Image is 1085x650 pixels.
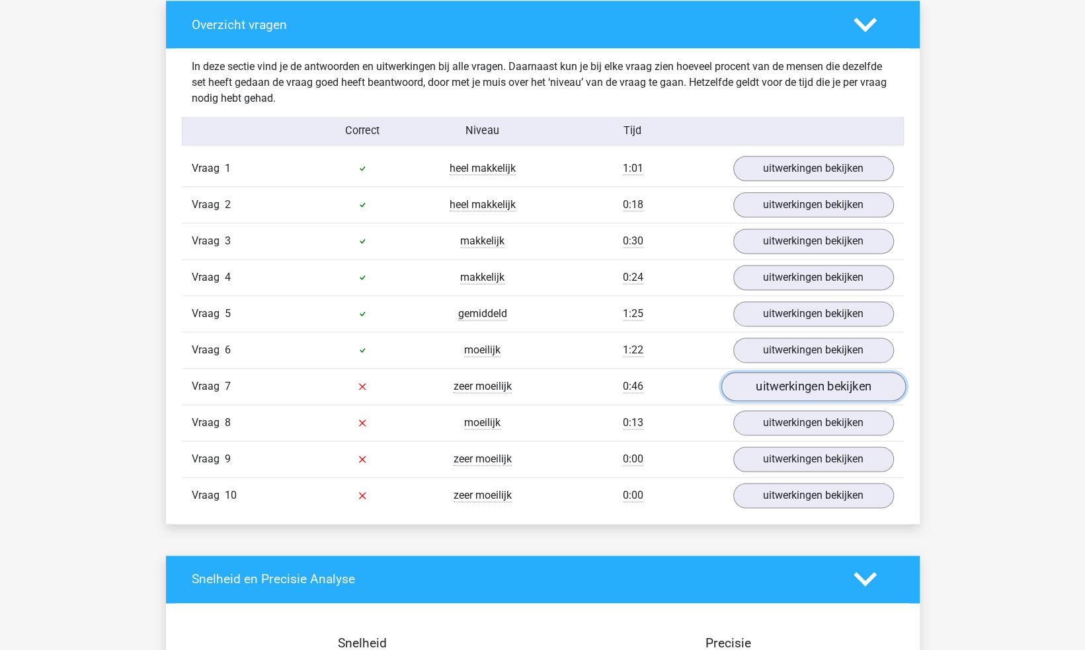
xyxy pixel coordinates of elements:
[225,307,231,320] span: 5
[225,162,231,174] span: 1
[192,270,225,285] span: Vraag
[192,306,225,322] span: Vraag
[192,17,834,32] h4: Overzicht vragen
[192,233,225,249] span: Vraag
[623,416,643,429] span: 0:13
[192,487,225,503] span: Vraag
[623,452,643,466] span: 0:00
[182,59,904,106] div: In deze sectie vind je de antwoorden en uitwerkingen bij alle vragen. Daarnaast kun je bij elke v...
[450,162,516,175] span: heel makkelijk
[623,198,643,211] span: 0:18
[192,197,225,213] span: Vraag
[454,380,512,393] span: zeer moeilijk
[733,156,894,181] a: uitwerkingen bekijken
[623,162,643,175] span: 1:01
[192,571,834,587] h4: Snelheid en Precisie Analyse
[450,198,516,211] span: heel makkelijk
[733,410,894,435] a: uitwerkingen bekijken
[454,452,512,466] span: zeer moeilijk
[623,271,643,284] span: 0:24
[733,447,894,472] a: uitwerkingen bekijken
[225,198,231,211] span: 2
[225,235,231,247] span: 3
[302,123,422,139] div: Correct
[225,489,237,501] span: 10
[192,379,225,394] span: Vraag
[733,192,894,217] a: uitwerkingen bekijken
[721,372,905,401] a: uitwerkingen bekijken
[225,380,231,392] span: 7
[623,380,643,393] span: 0:46
[225,452,231,465] span: 9
[225,271,231,283] span: 4
[623,343,643,357] span: 1:22
[623,307,643,320] span: 1:25
[225,343,231,356] span: 6
[733,483,894,508] a: uitwerkingen bekijken
[464,343,501,357] span: moeilijk
[623,489,643,502] span: 0:00
[558,635,899,650] h4: Precisie
[464,416,501,429] span: moeilijk
[225,416,231,429] span: 8
[422,123,543,139] div: Niveau
[733,338,894,363] a: uitwerkingen bekijken
[454,489,512,502] span: zeer moeilijk
[192,415,225,431] span: Vraag
[192,342,225,358] span: Vraag
[460,235,504,248] span: makkelijk
[458,307,507,320] span: gemiddeld
[460,271,504,284] span: makkelijk
[733,301,894,326] a: uitwerkingen bekijken
[192,635,533,650] h4: Snelheid
[542,123,723,139] div: Tijd
[623,235,643,248] span: 0:30
[733,229,894,254] a: uitwerkingen bekijken
[733,265,894,290] a: uitwerkingen bekijken
[192,451,225,467] span: Vraag
[192,161,225,176] span: Vraag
